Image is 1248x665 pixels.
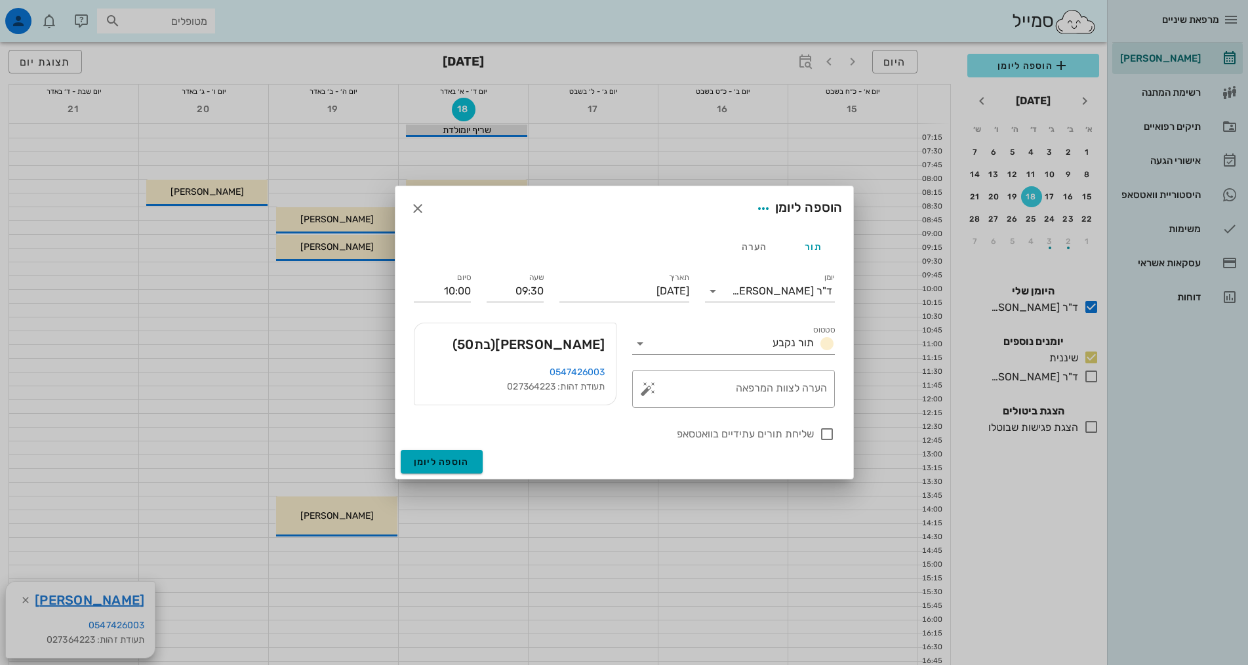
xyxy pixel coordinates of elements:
[732,285,832,297] div: ד"ר [PERSON_NAME]
[453,334,605,355] span: [PERSON_NAME]
[401,450,483,474] button: הוספה ליומן
[453,336,496,352] span: (בת )
[725,231,784,262] div: הערה
[550,367,605,378] a: 0547426003
[773,336,814,349] span: תור נקבע
[824,273,835,283] label: יומן
[784,231,843,262] div: תור
[457,273,471,283] label: סיום
[632,333,835,354] div: סטטוסתור נקבע
[752,197,843,220] div: הוספה ליומן
[705,281,835,302] div: יומןד"ר [PERSON_NAME]
[668,273,689,283] label: תאריך
[425,380,605,394] div: תעודת זהות: 027364223
[813,325,835,335] label: סטטוס
[414,456,470,468] span: הוספה ליומן
[414,428,814,441] label: שליחת תורים עתידיים בוואטסאפ
[529,273,544,283] label: שעה
[457,336,474,352] span: 50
